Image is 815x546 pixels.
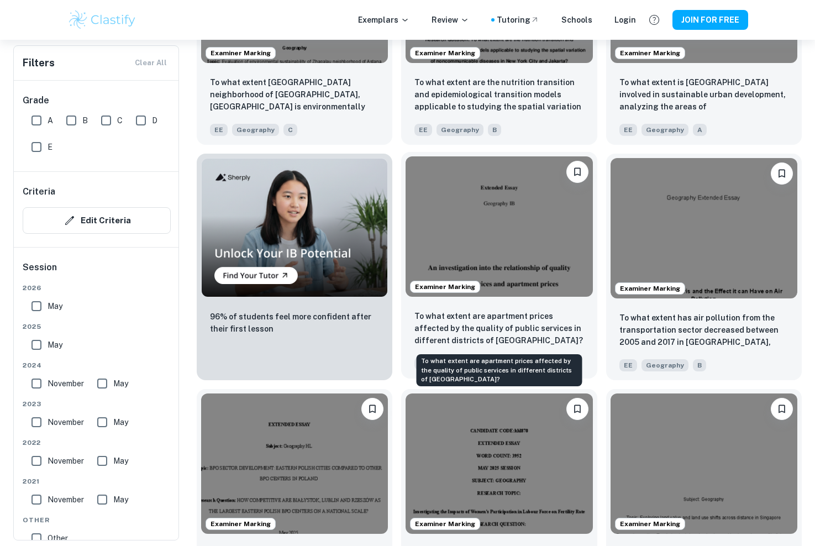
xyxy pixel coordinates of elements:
[411,48,480,58] span: Examiner Marking
[414,76,583,114] p: To what extent are the nutrition transition and epidemiological transition models applicable to s...
[411,282,480,292] span: Examiner Marking
[48,339,62,351] span: May
[642,359,688,371] span: Geography
[619,359,637,371] span: EE
[616,519,685,529] span: Examiner Marking
[113,416,128,428] span: May
[48,141,52,153] span: E
[497,14,539,26] a: Tutoring
[619,312,788,349] p: To what extent has air pollution from the transportation sector decreased between 2005 and 2017 i...
[488,124,501,136] span: B
[606,154,802,380] a: Examiner MarkingPlease log in to bookmark exemplarsTo what extent has air pollution from the tran...
[48,114,53,127] span: A
[48,300,62,312] span: May
[48,455,84,467] span: November
[206,519,275,529] span: Examiner Marking
[619,124,637,136] span: EE
[48,494,84,506] span: November
[283,124,297,136] span: C
[48,532,68,544] span: Other
[611,393,797,534] img: Geography EE example thumbnail: To what extent does land value and land
[358,14,409,26] p: Exemplars
[23,322,171,332] span: 2025
[197,154,392,380] a: Thumbnail96% of students feel more confident after their first lesson
[693,124,707,136] span: A
[48,377,84,390] span: November
[67,9,138,31] img: Clastify logo
[201,393,388,534] img: Geography EE example thumbnail: How competitive are Białystok, Lublin an
[23,94,171,107] h6: Grade
[611,158,797,298] img: Geography EE example thumbnail: To what extent has air pollution from th
[361,398,383,420] button: Please log in to bookmark exemplars
[414,124,432,136] span: EE
[401,154,597,380] a: Examiner MarkingPlease log in to bookmark exemplarsTo what extent are apartment prices affected b...
[414,310,583,347] p: To what extent are apartment prices affected by the quality of public services in different distr...
[206,48,275,58] span: Examiner Marking
[771,398,793,420] button: Please log in to bookmark exemplars
[117,114,123,127] span: C
[23,55,55,71] h6: Filters
[152,114,157,127] span: D
[113,494,128,506] span: May
[411,519,480,529] span: Examiner Marking
[616,48,685,58] span: Examiner Marking
[645,11,664,29] button: Help and Feedback
[771,162,793,185] button: Please log in to bookmark exemplars
[23,283,171,293] span: 2026
[23,207,171,234] button: Edit Criteria
[210,124,228,136] span: EE
[23,185,55,198] h6: Criteria
[82,114,88,127] span: B
[210,311,379,335] p: 96% of students feel more confident after their first lesson
[113,455,128,467] span: May
[672,10,748,30] button: JOIN FOR FREE
[406,393,592,534] img: Geography EE example thumbnail: To what extent has the increased Female
[113,377,128,390] span: May
[232,124,279,136] span: Geography
[48,416,84,428] span: November
[437,124,483,136] span: Geography
[23,438,171,448] span: 2022
[417,354,582,386] div: To what extent are apartment prices affected by the quality of public services in different distr...
[23,360,171,370] span: 2024
[414,358,432,370] span: EE
[23,399,171,409] span: 2023
[566,398,588,420] button: Please log in to bookmark exemplars
[406,156,592,297] img: Geography EE example thumbnail: To what extent are apartment prices affe
[201,158,388,297] img: Thumbnail
[432,14,469,26] p: Review
[210,76,379,114] p: To what extent Zhagalau neighborhood of Astana, Kazakhstan is environmentally sustainable in 2023?
[619,76,788,114] p: To what extent is Frankfurt involved in sustainable urban development, analyzing the areas of Rie...
[693,359,706,371] span: B
[23,476,171,486] span: 2021
[616,283,685,293] span: Examiner Marking
[566,161,588,183] button: Please log in to bookmark exemplars
[23,515,171,525] span: Other
[561,14,592,26] a: Schools
[23,261,171,283] h6: Session
[642,124,688,136] span: Geography
[614,14,636,26] a: Login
